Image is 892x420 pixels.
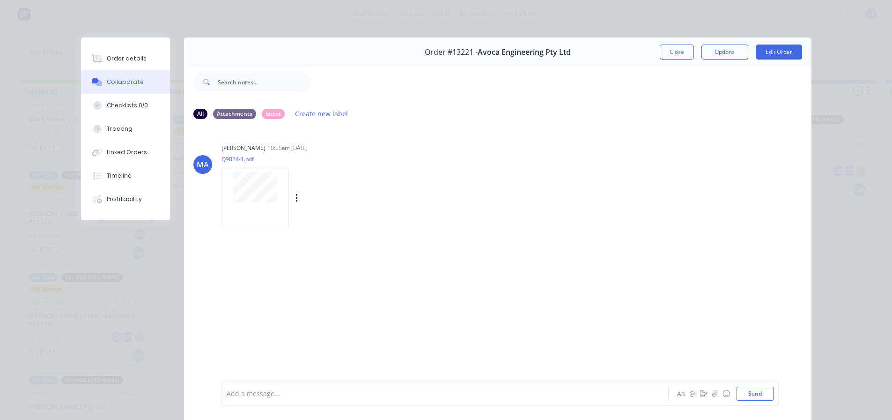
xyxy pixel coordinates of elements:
[81,187,170,211] button: Profitability
[756,45,802,60] button: Edit Order
[213,109,256,119] div: Attachments
[107,78,144,86] div: Collaborate
[721,388,732,399] button: ☺
[221,155,393,163] p: Q9824-1.pdf
[81,164,170,187] button: Timeline
[81,47,170,70] button: Order details
[107,172,132,180] div: Timeline
[193,109,207,119] div: All
[107,148,147,157] div: Linked Orders
[81,70,170,94] button: Collaborate
[425,48,478,57] span: Order #13221 -
[737,387,774,401] button: Send
[262,109,285,119] div: latest
[107,54,147,63] div: Order details
[221,144,265,152] div: [PERSON_NAME]
[267,144,308,152] div: 10:55am [DATE]
[107,195,142,203] div: Profitability
[676,388,687,399] button: Aa
[660,45,694,60] button: Close
[218,73,310,91] input: Search notes...
[687,388,698,399] button: @
[107,101,148,110] div: Checklists 0/0
[197,159,209,170] div: MA
[81,94,170,117] button: Checklists 0/0
[81,117,170,141] button: Tracking
[107,125,133,133] div: Tracking
[478,48,571,57] span: Avoca Engineering Pty Ltd
[81,141,170,164] button: Linked Orders
[701,45,748,60] button: Options
[290,107,353,120] button: Create new label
